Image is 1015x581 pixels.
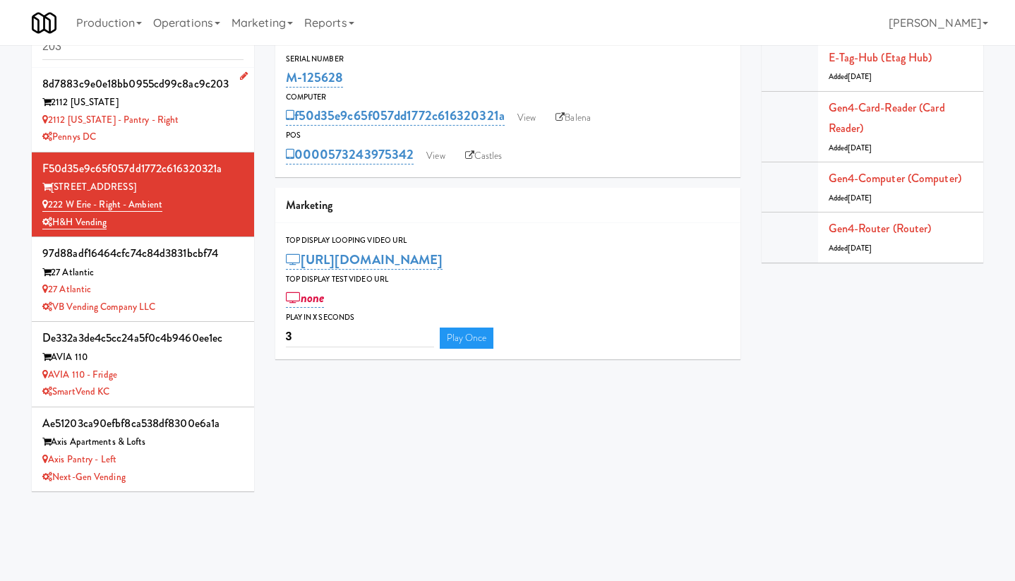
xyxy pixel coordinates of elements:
div: 2112 [US_STATE] [42,94,244,112]
div: Axis Apartments & Lofts [42,433,244,451]
div: Top Display Looping Video Url [286,234,730,248]
div: Serial Number [286,52,730,66]
span: Marketing [286,197,333,213]
a: none [286,288,325,308]
a: Balena [548,107,598,128]
span: Added [829,71,872,82]
div: Top Display Test Video Url [286,272,730,287]
input: Search cabinets [42,34,244,60]
a: 27 Atlantic [42,282,91,296]
div: 97d88adf16464cfc74c84d3831bcbf74 [42,243,244,264]
a: E-tag-hub (Etag Hub) [829,49,932,66]
a: Gen4-card-reader (Card Reader) [829,100,945,137]
div: f50d35e9c65f057dd1772c616320321a [42,158,244,179]
div: 8d7883c9e0e18bb0955cd99c8ac9c203 [42,73,244,95]
div: Play in X seconds [286,311,730,325]
a: VB Vending Company LLC [42,300,155,313]
a: Axis Pantry - Left [42,453,116,466]
a: View [419,145,452,167]
div: AVIA 110 [42,349,244,366]
a: Play Once [440,328,494,349]
span: Added [829,193,872,203]
a: Pennys DC [42,130,96,143]
div: de332a3de4c5cc24a5f0c4b9460ee1ec [42,328,244,349]
a: Gen4-computer (Computer) [829,170,961,186]
li: 97d88adf16464cfc74c84d3831bcbf7427 Atlantic 27 AtlanticVB Vending Company LLC [32,237,254,322]
a: AVIA 110 - Fridge [42,368,117,381]
a: 0000573243975342 [286,145,414,164]
div: [STREET_ADDRESS] [42,179,244,196]
li: 8d7883c9e0e18bb0955cd99c8ac9c2032112 [US_STATE] 2112 [US_STATE] - Pantry - RightPennys DC [32,68,254,152]
div: 27 Atlantic [42,264,244,282]
a: View [510,107,543,128]
span: [DATE] [848,71,872,82]
div: POS [286,128,730,143]
a: M-125628 [286,68,344,88]
a: 2112 [US_STATE] - Pantry - Right [42,113,179,126]
a: Castles [458,145,510,167]
a: f50d35e9c65f057dd1772c616320321a [286,106,505,126]
span: [DATE] [848,243,872,253]
a: H&H Vending [42,215,107,229]
div: Computer [286,90,730,104]
span: [DATE] [848,143,872,153]
span: Added [829,143,872,153]
a: Gen4-router (Router) [829,220,932,236]
img: Micromart [32,11,56,35]
li: f50d35e9c65f057dd1772c616320321a[STREET_ADDRESS] 222 W Erie - Right - AmbientH&H Vending [32,152,254,237]
a: 222 W Erie - Right - Ambient [42,198,162,212]
div: ae51203ca90efbf8ca538df8300e6a1a [42,413,244,434]
a: [URL][DOMAIN_NAME] [286,250,443,270]
li: ae51203ca90efbf8ca538df8300e6a1aAxis Apartments & Lofts Axis Pantry - LeftNext-Gen Vending [32,407,254,492]
li: de332a3de4c5cc24a5f0c4b9460ee1ecAVIA 110 AVIA 110 - FridgeSmartVend KC [32,322,254,407]
a: SmartVend KC [42,385,109,398]
a: Next-Gen Vending [42,470,126,484]
span: Added [829,243,872,253]
span: [DATE] [848,193,872,203]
